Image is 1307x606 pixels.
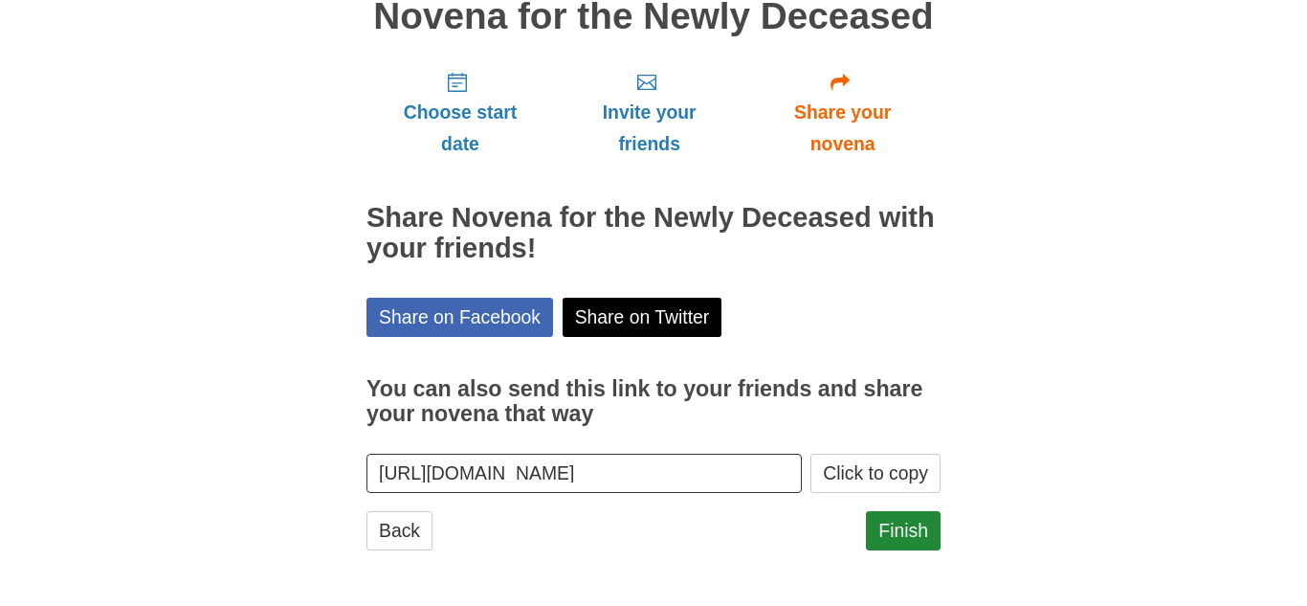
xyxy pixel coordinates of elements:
[366,56,554,169] a: Choose start date
[764,97,921,160] span: Share your novena
[573,97,725,160] span: Invite your friends
[366,203,941,264] h2: Share Novena for the Newly Deceased with your friends!
[563,298,722,337] a: Share on Twitter
[810,454,941,493] button: Click to copy
[386,97,535,160] span: Choose start date
[366,298,553,337] a: Share on Facebook
[744,56,941,169] a: Share your novena
[866,511,941,550] a: Finish
[366,511,432,550] a: Back
[554,56,744,169] a: Invite your friends
[366,377,941,426] h3: You can also send this link to your friends and share your novena that way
